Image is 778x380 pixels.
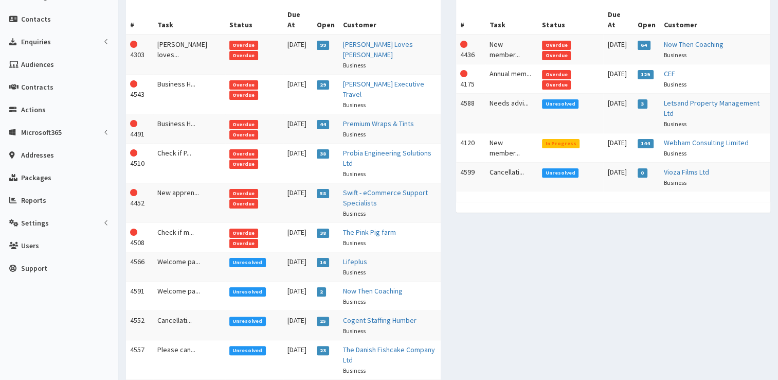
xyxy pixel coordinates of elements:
[229,346,266,355] span: Unresolved
[313,5,339,34] th: Open
[283,74,313,114] td: [DATE]
[343,148,431,168] a: Probia Engineering Solutions Ltd
[317,317,330,326] span: 25
[542,41,571,50] span: Overdue
[21,105,46,114] span: Actions
[485,133,538,162] td: New member...
[229,51,258,60] span: Overdue
[456,133,485,162] td: 4120
[343,210,366,217] small: Business
[317,149,330,159] span: 38
[229,317,266,326] span: Unresolved
[283,183,313,222] td: [DATE]
[21,264,47,273] span: Support
[456,5,485,34] th: #
[343,257,367,266] a: Lifeplus
[638,99,647,109] span: 3
[283,340,313,379] td: [DATE]
[638,168,647,178] span: 0
[126,310,153,340] td: 4552
[343,40,413,59] a: [PERSON_NAME] Loves [PERSON_NAME]
[153,114,225,143] td: Business H...
[126,281,153,310] td: 4591
[343,239,366,247] small: Business
[229,130,258,140] span: Overdue
[485,162,538,192] td: Cancellati...
[126,114,153,143] td: 4491
[283,310,313,340] td: [DATE]
[664,149,686,157] small: Business
[638,70,654,79] span: 129
[456,64,485,93] td: 4175
[126,183,153,222] td: 4452
[229,189,258,198] span: Overdue
[603,34,634,64] td: [DATE]
[603,133,634,162] td: [DATE]
[229,239,258,248] span: Overdue
[542,70,571,79] span: Overdue
[542,51,571,60] span: Overdue
[229,149,258,159] span: Overdue
[664,51,686,59] small: Business
[317,80,330,90] span: 29
[343,298,366,305] small: Business
[317,346,330,355] span: 23
[229,229,258,238] span: Overdue
[542,80,571,90] span: Overdue
[634,5,660,34] th: Open
[485,64,538,93] td: Annual mem...
[456,34,485,64] td: 4436
[153,340,225,379] td: Please can...
[153,183,225,222] td: New appren...
[126,34,153,75] td: 4303
[485,5,538,34] th: Task
[317,258,330,267] span: 16
[153,222,225,252] td: Check if m...
[21,196,46,205] span: Reports
[317,287,327,297] span: 2
[283,222,313,252] td: [DATE]
[21,37,51,46] span: Enquiries
[343,286,403,296] a: Now Then Coaching
[126,143,153,183] td: 4510
[21,150,54,160] span: Addresses
[317,41,330,50] span: 99
[283,143,313,183] td: [DATE]
[460,70,467,77] i: This Action is overdue!
[542,139,580,148] span: In Progress
[126,340,153,379] td: 4557
[638,139,654,148] span: 144
[485,34,538,64] td: New member...
[153,5,225,34] th: Task
[664,167,709,177] a: Vioza Films Ltd
[130,120,137,127] i: This Action is overdue!
[343,367,366,374] small: Business
[343,345,435,365] a: The Danish Fishcake Company Ltd
[603,93,634,133] td: [DATE]
[225,5,283,34] th: Status
[153,252,225,281] td: Welcome pa...
[21,241,39,250] span: Users
[343,327,366,335] small: Business
[21,173,51,182] span: Packages
[130,229,137,236] i: This Action is overdue!
[343,170,366,178] small: Business
[343,130,366,138] small: Business
[664,138,749,147] a: Webham Consulting Limited
[126,222,153,252] td: 4508
[153,143,225,183] td: Check if P...
[343,79,424,99] a: [PERSON_NAME] Executive Travel
[21,60,54,69] span: Audiences
[603,5,634,34] th: Due At
[153,34,225,75] td: [PERSON_NAME] loves...
[283,281,313,310] td: [DATE]
[283,34,313,75] td: [DATE]
[229,120,258,129] span: Overdue
[343,188,428,208] a: Swift - eCommerce Support Specialists
[343,268,366,276] small: Business
[130,80,137,88] i: This Action is overdue!
[339,5,441,34] th: Customer
[153,281,225,310] td: Welcome pa...
[638,41,650,50] span: 64
[603,162,634,192] td: [DATE]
